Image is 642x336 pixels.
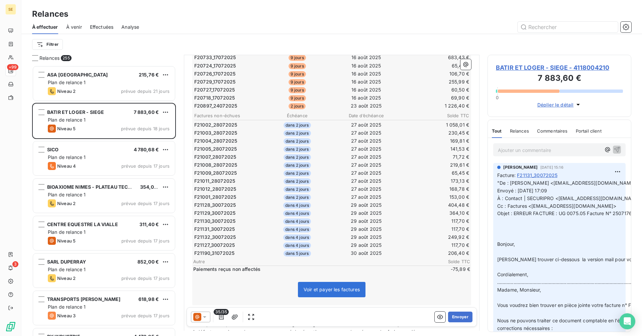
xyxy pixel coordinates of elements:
td: F21129_30072025 [194,209,262,217]
span: Niveau 4 [57,163,76,169]
td: 60,50 € [401,86,470,94]
td: 16 août 2025 [332,62,401,69]
td: 1 226,40 € [401,102,470,110]
span: Envoyé : [DATE] 17:09 [497,188,547,193]
span: [PERSON_NAME] [503,164,538,170]
td: 683,43 € [401,54,470,61]
td: 29 août 2025 [332,233,401,241]
span: Plan de relance 1 [48,304,86,310]
td: 27 août 2025 [332,145,401,153]
a: +99 [5,65,16,76]
span: 9 jours [289,63,306,69]
span: Paiements reçus non affectés [193,266,429,273]
td: 404,48 € [401,201,470,209]
span: Voir et payer les factures [304,287,360,292]
div: SE [5,4,16,15]
td: 219,61 € [401,161,470,169]
span: prévue depuis 17 jours [121,276,170,281]
span: dans 2 jours [284,170,311,176]
span: Analyse [121,24,139,30]
span: prévue depuis 17 jours [121,313,170,318]
span: 3 [12,261,18,267]
td: F21003_28072025 [194,129,262,137]
td: 27 août 2025 [332,121,401,129]
span: Solde TTC [430,259,470,264]
span: prévue depuis 17 jours [121,201,170,206]
td: F21008_28072025 [194,161,262,169]
span: 618,98 € [138,296,159,302]
span: F20733_17072025 [194,54,236,61]
span: Facture : [497,172,516,179]
img: Logo LeanPay [5,321,16,332]
span: 9 jours [289,87,306,93]
span: Niveau 3 [57,313,76,318]
td: 117,70 € [401,241,470,249]
td: 69,90 € [401,94,470,102]
td: 16 août 2025 [332,78,401,86]
span: Niveau 5 [57,238,76,243]
span: 215,76 € [139,72,159,77]
span: 4 780,68 € [134,147,159,152]
td: 71,72 € [401,153,470,161]
td: 16 août 2025 [332,94,401,102]
span: 9 jours [289,55,306,61]
span: SARL DUPERRAY [47,259,86,265]
span: prévue depuis 21 jours [121,89,170,94]
span: 35/35 [214,309,229,315]
td: 27 août 2025 [332,193,401,201]
span: BIOAXIOME NIMES - PLATEAU TECHNIQUE [47,184,146,190]
span: [DATE] 15:16 [540,165,563,169]
span: dans 4 jours [283,242,311,248]
span: Autre [193,259,430,264]
td: 249,92 € [401,233,470,241]
span: Plan de relance 1 [48,192,86,197]
span: BATIR ET LOGER - SIEGE [47,109,104,115]
td: 29 août 2025 [332,201,401,209]
span: Plan de relance 1 [48,229,86,235]
span: "De : [PERSON_NAME] <[EMAIL_ADDRESS][DOMAIN_NAME]> [497,180,639,186]
td: 29 août 2025 [332,241,401,249]
span: Relances [510,128,529,134]
td: 27 août 2025 [332,137,401,145]
td: 16 août 2025 [332,70,401,77]
span: Plan de relance 1 [48,154,86,160]
span: dans 4 jours [283,226,311,232]
td: 173,13 € [401,177,470,185]
td: 106,70 € [401,70,470,77]
span: BATIR ET LOGER - SIEGE - 4118004210 [496,63,623,72]
span: prévue depuis 17 jours [121,238,170,243]
div: grid [32,65,176,336]
span: ASA [GEOGRAPHIC_DATA] [47,72,108,77]
td: 169,81 € [401,137,470,145]
td: 29 août 2025 [332,217,401,225]
span: A défaut, une mise en demeure avec accusé de réception vous sera adressée avec les frais associés. [192,329,419,335]
td: F21004_28072025 [194,137,262,145]
span: dans 2 jours [284,178,311,184]
span: dans 2 jours [284,154,311,160]
span: Relances [39,55,60,61]
th: Factures non-échues [194,112,262,119]
span: Bonjour, [497,241,515,247]
td: 27 août 2025 [332,185,401,193]
span: 255 [61,55,71,61]
span: Niveau 2 [57,276,76,281]
span: dans 2 jours [284,162,311,168]
span: 9 jours [289,71,306,77]
span: prévue depuis 18 jours [121,126,170,131]
td: 16 août 2025 [332,54,401,61]
span: dans 4 jours [283,202,311,208]
span: +99 [7,64,18,70]
span: Portail client [576,128,602,134]
button: Filtrer [32,39,63,50]
td: 255,99 € [401,78,470,86]
td: 364,10 € [401,209,470,217]
span: prévue depuis 17 jours [121,163,170,169]
td: 27 août 2025 [332,169,401,177]
button: Envoyer [448,312,472,322]
span: F20897_24072025 [194,103,237,109]
span: Plan de relance 1 [48,267,86,272]
span: F20729_17072025 [194,78,235,85]
td: 65,45 € [401,62,470,69]
span: À effectuer [32,24,58,30]
td: F21005_28072025 [194,145,262,153]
